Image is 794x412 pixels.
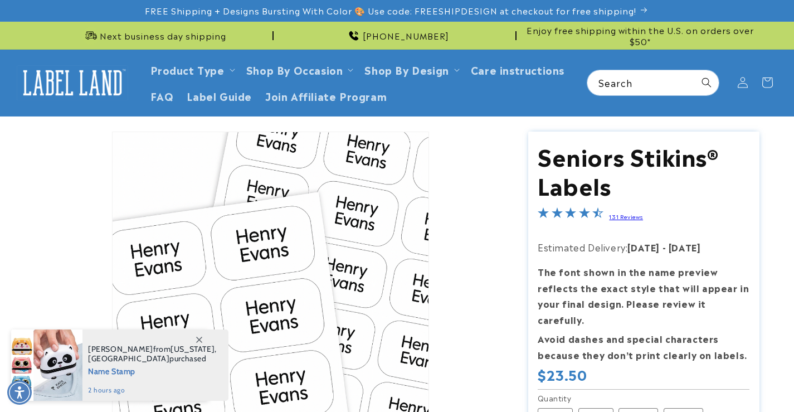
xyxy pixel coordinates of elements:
summary: Shop By Occasion [240,56,358,83]
a: 131 Reviews [609,212,643,220]
span: Enjoy free shipping within the U.S. on orders over $50* [521,25,759,46]
span: Next business day shipping [100,30,226,41]
img: Label Land [17,65,128,100]
a: Label Guide [180,83,259,109]
span: FAQ [150,89,174,102]
legend: Quantity [538,392,572,404]
div: Announcement [521,22,759,49]
span: Label Guide [187,89,252,102]
span: [PERSON_NAME] [88,344,153,354]
span: from , purchased [88,345,217,363]
strong: [DATE] [627,240,660,254]
span: Join Affiliate Program [265,89,387,102]
summary: Shop By Design [358,56,464,83]
span: FREE Shipping + Designs Bursting With Color 🎨 Use code: FREESHIPDESIGN at checkout for free shipp... [145,5,636,16]
a: Join Affiliate Program [259,83,393,109]
span: Shop By Occasion [246,63,343,76]
div: Announcement [35,22,274,49]
a: FAQ [144,83,181,109]
span: $23.50 [538,366,587,383]
strong: [DATE] [669,240,701,254]
strong: The font shown in the name preview reflects the exact style that will appear in your final design... [538,265,749,326]
span: 4.3-star overall rating [538,209,603,222]
span: Care instructions [471,63,564,76]
span: [PHONE_NUMBER] [363,30,449,41]
a: Care instructions [464,56,571,83]
strong: Avoid dashes and special characters because they don’t print clearly on labels. [538,332,747,361]
div: Announcement [278,22,517,49]
a: Label Land [13,61,133,104]
a: Product Type [150,62,225,77]
div: Accessibility Menu [7,380,32,405]
a: Shop By Design [364,62,449,77]
p: Estimated Delivery: [538,239,749,255]
summary: Product Type [144,56,240,83]
h1: Seniors Stikins® Labels [538,141,749,199]
button: Search [694,70,719,95]
span: [GEOGRAPHIC_DATA] [88,353,169,363]
span: [US_STATE] [171,344,215,354]
strong: - [663,240,666,254]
